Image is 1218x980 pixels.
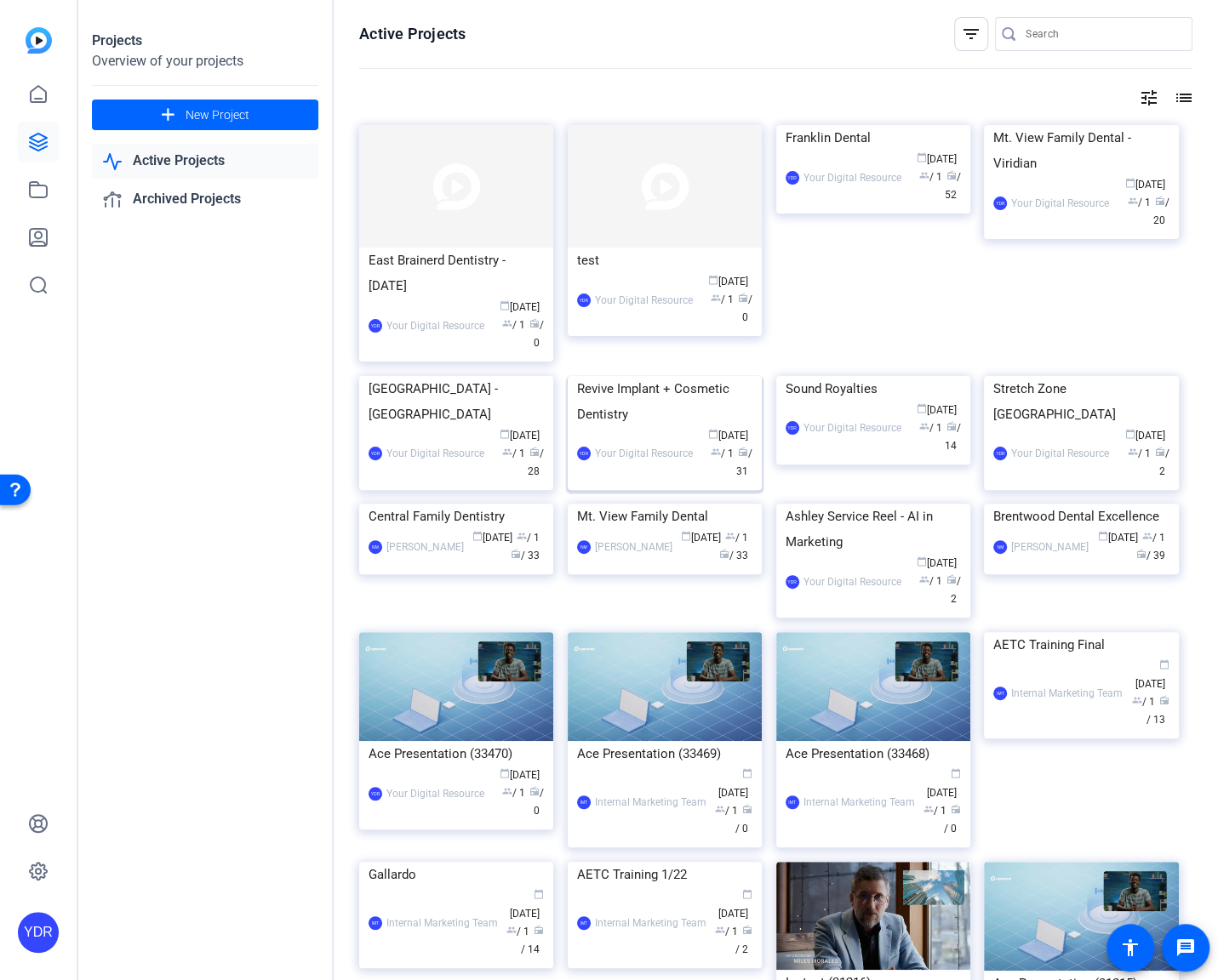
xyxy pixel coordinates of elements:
span: radio [951,804,961,814]
span: [DATE] [1135,660,1169,690]
span: group [711,293,721,303]
span: calendar_today [500,429,510,439]
span: / 0 [738,293,752,323]
div: IMT [577,795,591,809]
div: Your Digital Resource [386,445,484,462]
span: group [715,804,725,814]
div: YDR [18,912,59,953]
span: group [1128,196,1138,206]
span: group [919,421,929,431]
h1: Active Projects [359,24,466,44]
span: group [517,531,527,541]
div: Internal Marketing Team [1011,685,1123,702]
div: Sound Royalties [786,376,961,402]
div: YDR [369,787,382,801]
div: Your Digital Resource [1011,195,1109,212]
span: / 1 [1128,447,1151,459]
div: [GEOGRAPHIC_DATA] - [GEOGRAPHIC_DATA] [369,376,544,427]
div: Your Digital Resource [386,317,484,334]
div: East Brainerd Dentistry - [DATE] [369,248,544,299]
span: radio [511,549,521,559]
span: radio [946,170,957,180]
span: / 20 [1153,197,1169,226]
span: / 1 [725,532,748,544]
span: radio [1136,549,1147,559]
img: blue-gradient.svg [26,27,52,54]
div: YDR [577,293,591,307]
span: / 13 [1147,696,1169,726]
span: / 2 [735,926,752,955]
div: NM [993,540,1007,554]
span: / 1 [1132,696,1155,708]
div: AETC Training Final [993,632,1169,658]
div: Mt. View Family Dental - Viridian [993,125,1169,176]
div: Franklin Dental [786,125,961,151]
div: Central Family Dentistry [369,504,544,529]
span: group [919,170,929,180]
span: / 1 [715,805,738,817]
span: [DATE] [917,153,957,165]
span: / 52 [945,171,961,201]
span: / 14 [945,422,961,452]
span: radio [1155,447,1165,457]
span: radio [534,925,544,935]
mat-icon: message [1175,937,1196,958]
span: / 1 [919,171,942,183]
span: radio [529,786,540,796]
span: [DATE] [708,430,748,442]
span: [DATE] [1125,430,1165,442]
div: [PERSON_NAME] [595,538,672,556]
span: group [502,447,512,457]
span: calendar_today [1098,531,1108,541]
span: group [1142,531,1152,541]
div: Projects [92,31,318,51]
span: group [919,574,929,584]
span: calendar_today [917,152,927,162]
div: Brentwood Dental Excellence [993,504,1169,529]
div: Revive Implant + Cosmetic Dentistry [577,376,752,427]
span: / 1 [1142,532,1165,544]
span: group [725,531,735,541]
span: radio [742,925,752,935]
span: / 1 [517,532,540,544]
span: / 14 [521,926,544,955]
span: / 1 [1128,197,1151,208]
div: Your Digital Resource [386,785,484,802]
span: [DATE] [718,890,752,920]
span: calendar_today [951,768,961,778]
div: Your Digital Resource [803,419,901,436]
div: YDR [577,447,591,460]
mat-icon: tune [1139,88,1159,108]
mat-icon: list [1172,88,1192,108]
span: group [502,786,512,796]
span: / 1 [502,319,525,331]
div: Your Digital Resource [1011,445,1109,462]
div: Ace Presentation (33470) [369,741,544,766]
button: New Project [92,100,318,130]
div: Your Digital Resource [595,292,693,309]
span: / 0 [735,805,752,835]
div: Stretch Zone [GEOGRAPHIC_DATA] [993,376,1169,427]
div: Your Digital Resource [803,169,901,186]
span: / 31 [736,447,752,477]
mat-icon: filter_list [961,24,981,44]
a: Active Projects [92,144,318,179]
div: YDR [786,421,799,435]
span: calendar_today [917,403,927,413]
span: radio [1159,695,1169,705]
div: IMT [993,687,1007,700]
span: group [502,318,512,328]
span: radio [529,318,540,328]
span: / 0 [529,319,544,349]
div: Overview of your projects [92,51,318,71]
div: [PERSON_NAME] [386,538,464,556]
div: YDR [369,319,382,333]
mat-icon: accessibility [1120,937,1141,958]
span: / 33 [719,550,748,561]
span: calendar_today [472,531,483,541]
span: calendar_today [742,768,752,778]
span: calendar_today [708,429,718,439]
div: AETC Training 1/22 [577,862,752,887]
span: calendar_today [1125,429,1135,439]
div: Ace Presentation (33468) [786,741,961,766]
